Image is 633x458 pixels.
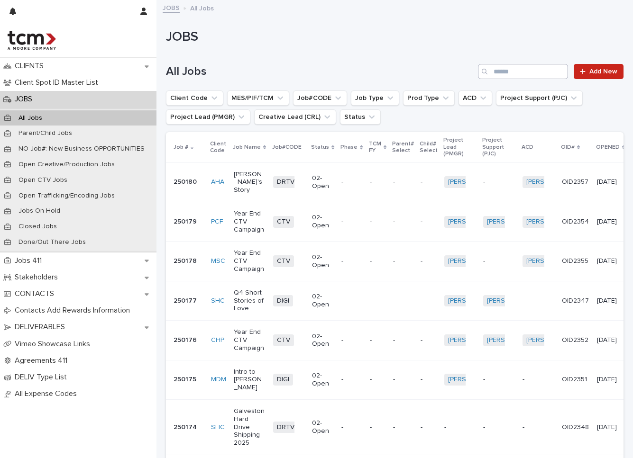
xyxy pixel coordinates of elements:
p: OID2348 [562,423,589,431]
a: Add New [574,64,624,79]
p: NO Job#: New Business OPPORTUNITIES [11,145,152,153]
p: OID2354 [562,218,589,226]
a: [PERSON_NAME]-TCM [448,297,516,305]
p: - [341,257,362,265]
p: Parent# Select [392,139,414,156]
a: PCF [211,218,223,226]
a: JOBS [163,2,180,13]
p: 250175 [174,376,203,384]
p: Stakeholders [11,273,65,282]
p: CONTACTS [11,289,62,298]
p: - [523,376,554,384]
a: [PERSON_NAME]-TCM [448,218,516,226]
p: Open Creative/Production Jobs [11,161,122,169]
span: DIGI [273,295,293,307]
p: 02-Open [312,332,334,349]
p: Year End CTV Campaign [234,249,266,273]
p: Year End CTV Campaign [234,210,266,233]
p: Open Trafficking/Encoding Jobs [11,192,122,200]
p: - [393,423,413,431]
p: - [341,336,362,344]
p: Q4 Short Stories of Love [234,289,266,313]
button: Prod Type [403,90,455,106]
a: CHP [211,336,224,344]
p: 250176 [174,336,203,344]
button: Creative Lead (CRL) [254,109,336,125]
p: - [341,376,362,384]
h1: JOBS [166,29,616,45]
p: [DATE] [597,297,624,305]
p: [DATE] [597,178,624,186]
p: - [393,336,413,344]
p: - [421,423,437,431]
p: JOBS [11,95,40,104]
p: OID2347 [562,297,589,305]
span: CTV [273,216,294,228]
a: MDM [211,376,226,384]
p: OID2352 [562,336,589,344]
p: - [483,257,515,265]
button: Status [340,109,381,125]
p: Project Support (PJC) [482,135,516,159]
p: 02-Open [312,214,334,230]
input: Search [478,64,568,79]
p: OPENED [596,142,620,153]
p: - [370,218,385,226]
h1: All Jobs [166,65,474,79]
p: OID# [561,142,575,153]
p: DELIV Type List [11,373,74,382]
a: [PERSON_NAME]-TCM [448,376,516,384]
p: - [393,178,413,186]
p: - [421,218,437,226]
p: - [341,297,362,305]
a: [PERSON_NAME]-TCM [448,178,516,186]
p: Done/Out There Jobs [11,238,93,246]
p: [DATE] [597,336,624,344]
p: - [421,336,437,344]
p: Jobs On Hold [11,207,68,215]
p: - [341,178,362,186]
img: 4hMmSqQkux38exxPVZHQ [8,31,56,50]
span: Add New [589,68,617,75]
p: 02-Open [312,419,334,435]
button: Project Support (PJC) [496,90,583,106]
p: - [370,297,385,305]
p: OID2351 [562,376,589,384]
p: All Jobs [11,114,50,122]
span: DRTV [273,422,298,433]
p: Project Lead (PMGR) [443,135,477,159]
p: 02-Open [312,174,334,190]
p: - [483,376,515,384]
p: - [444,423,476,431]
p: 250178 [174,257,203,265]
p: Job Name [233,142,261,153]
p: 250179 [174,218,203,226]
a: [PERSON_NAME]-TCM [526,178,594,186]
a: [PERSON_NAME]-TCM [526,218,594,226]
button: Project Lead (PMGR) [166,109,250,125]
p: Year End CTV Campaign [234,328,266,352]
p: - [393,257,413,265]
button: Job#CODE [293,90,347,106]
span: CTV [273,334,294,346]
p: - [393,218,413,226]
button: ACD [459,90,492,106]
span: CTV [273,255,294,267]
p: Status [311,142,329,153]
a: [PERSON_NAME]-TCM [526,257,594,265]
p: Job#CODE [272,142,302,153]
p: All Jobs [190,2,214,13]
p: Client Code [210,139,227,156]
p: - [370,257,385,265]
p: 250180 [174,178,203,186]
p: Closed Jobs [11,223,64,231]
p: - [483,178,515,186]
p: - [393,376,413,384]
button: Job Type [351,90,399,106]
span: DRTV [273,176,298,188]
a: [PERSON_NAME]-TCM [448,336,516,344]
p: - [421,376,437,384]
p: [PERSON_NAME]'s Story [234,171,266,194]
p: Vimeo Showcase Links [11,340,98,349]
p: Galveston Hard Drive Shipping 2025 [234,407,266,447]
